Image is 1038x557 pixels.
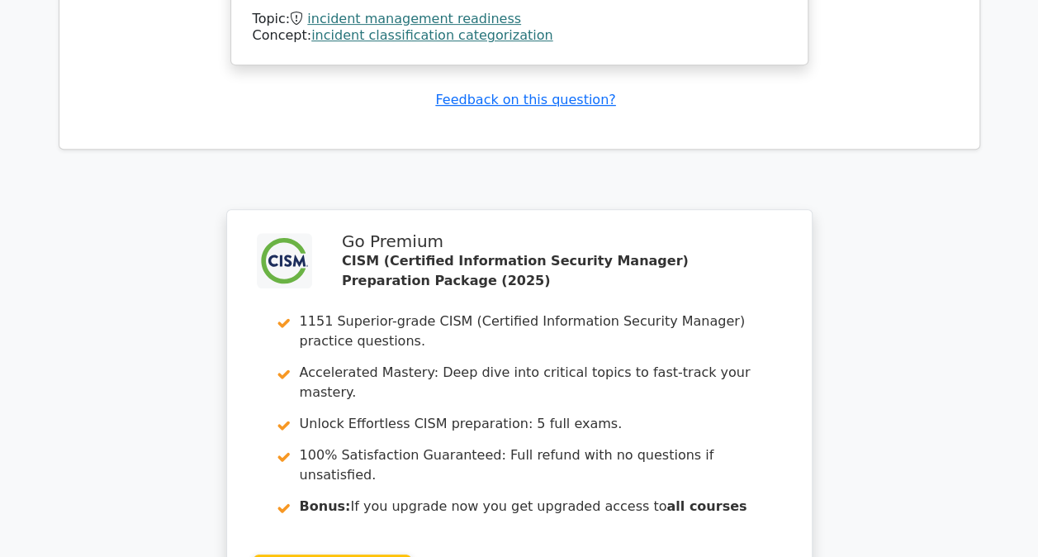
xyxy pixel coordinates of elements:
[307,11,521,26] a: incident management readiness
[311,27,552,43] a: incident classification categorization
[253,11,786,28] div: Topic:
[435,92,615,107] a: Feedback on this question?
[253,27,786,45] div: Concept:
